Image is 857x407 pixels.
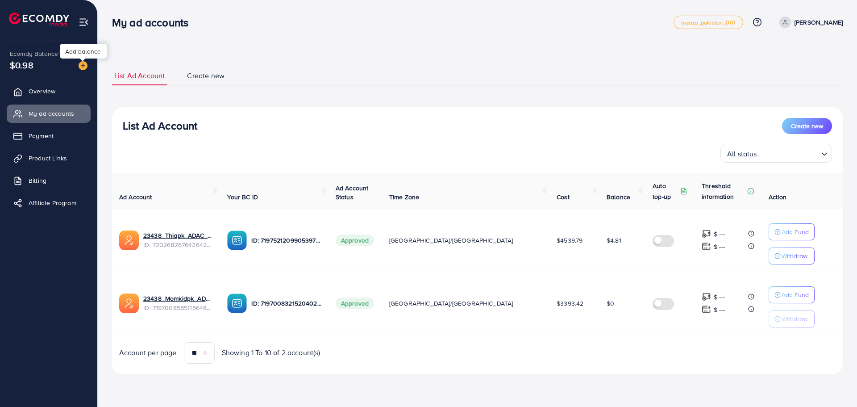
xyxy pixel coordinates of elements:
p: Auto top-up [653,180,678,202]
a: 23438_Thiapk_ADAC_1677011044986 [143,231,213,240]
span: List Ad Account [114,71,165,81]
iframe: Chat [819,367,850,400]
span: metap_pakistan_001 [681,20,736,25]
p: Withdraw [782,251,807,261]
span: My ad accounts [29,109,74,118]
p: Add Fund [782,290,809,300]
button: Add Fund [769,286,815,303]
img: image [79,61,87,70]
span: Create new [187,71,225,81]
span: Action [769,193,786,201]
a: metap_pakistan_001 [674,16,743,29]
span: Your BC ID [227,193,258,201]
a: Payment [7,127,91,145]
span: ID: 7202682676426424321 [143,240,213,249]
h3: List Ad Account [123,119,197,132]
span: $0 [607,299,614,308]
span: Approved [336,298,374,309]
button: Create new [782,118,832,134]
span: [GEOGRAPHIC_DATA]/[GEOGRAPHIC_DATA] [389,236,513,245]
p: [PERSON_NAME] [795,17,843,28]
input: Search for option [760,146,818,160]
a: [PERSON_NAME] [776,17,843,28]
span: ID: 7197008585115648001 [143,303,213,312]
span: Showing 1 To 10 of 2 account(s) [222,348,320,358]
a: Affiliate Program [7,194,91,212]
span: All status [725,147,759,160]
a: 23438_Momkidpk_ADAC_1675684161705 [143,294,213,303]
img: ic-ads-acc.e4c84228.svg [119,231,139,250]
p: Add Fund [782,227,809,237]
span: Balance [607,193,630,201]
p: Threshold information [702,180,745,202]
div: Add balance [60,44,107,59]
img: ic-ba-acc.ded83a64.svg [227,231,247,250]
span: Overview [29,87,55,96]
p: $ --- [714,292,725,302]
span: $0.98 [10,59,33,71]
img: top-up amount [702,242,711,251]
div: <span class='underline'>23438_Momkidpk_ADAC_1675684161705</span></br>7197008585115648001 [143,294,213,312]
span: Approved [336,235,374,246]
span: $4539.79 [557,236,582,245]
span: Payment [29,131,54,140]
img: top-up amount [702,292,711,302]
a: Overview [7,82,91,100]
p: $ --- [714,229,725,239]
span: Affiliate Program [29,198,76,207]
span: Ad Account [119,193,152,201]
span: Account per page [119,348,177,358]
button: Add Fund [769,223,815,240]
span: Create new [791,122,823,130]
img: menu [79,17,89,27]
div: Search for option [720,145,832,163]
p: ID: 7197521209905397762 [251,235,321,246]
span: [GEOGRAPHIC_DATA]/[GEOGRAPHIC_DATA] [389,299,513,308]
div: <span class='underline'>23438_Thiapk_ADAC_1677011044986</span></br>7202682676426424321 [143,231,213,249]
p: Withdraw [782,314,807,324]
span: Product Links [29,154,67,163]
span: Cost [557,193,570,201]
a: Billing [7,172,91,189]
span: Ecomdy Balance [10,49,58,58]
span: Time Zone [389,193,419,201]
img: ic-ba-acc.ded83a64.svg [227,294,247,313]
img: ic-ads-acc.e4c84228.svg [119,294,139,313]
button: Withdraw [769,310,815,327]
img: top-up amount [702,229,711,239]
p: ID: 7197008321520402434 [251,298,321,309]
p: $ --- [714,241,725,252]
span: $4.81 [607,236,621,245]
h3: My ad accounts [112,16,196,29]
span: $3393.42 [557,299,583,308]
a: Product Links [7,149,91,167]
img: top-up amount [702,305,711,314]
span: Billing [29,176,46,185]
p: $ --- [714,304,725,315]
span: Ad Account Status [336,184,369,201]
img: logo [9,13,69,26]
button: Withdraw [769,248,815,264]
a: My ad accounts [7,105,91,122]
